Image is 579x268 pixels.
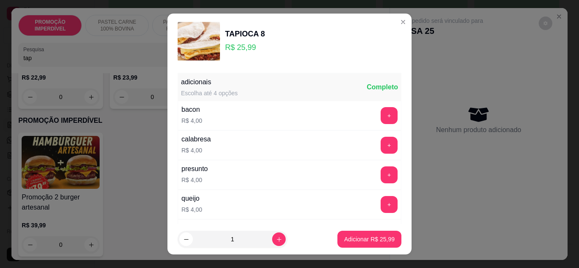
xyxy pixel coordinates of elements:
[381,137,398,154] button: add
[181,77,238,87] div: adicionais
[181,146,211,155] p: R$ 4,00
[344,235,395,243] p: Adicionar R$ 25,99
[181,134,211,144] div: calabresa
[381,196,398,213] button: add
[181,116,202,125] p: R$ 4,00
[272,232,286,246] button: increase-product-quantity
[225,41,265,53] p: R$ 25,99
[225,28,265,40] div: TAPIOCA 8
[381,107,398,124] button: add
[337,231,401,248] button: Adicionar R$ 25,99
[181,223,205,233] div: catupiry
[181,89,238,97] div: Escolha até 4 opções
[181,205,202,214] p: R$ 4,00
[179,232,193,246] button: decrease-product-quantity
[181,193,202,204] div: queijo
[396,15,410,29] button: Close
[367,82,398,92] div: Completo
[181,105,202,115] div: bacon
[381,166,398,183] button: add
[181,176,208,184] p: R$ 4,00
[181,164,208,174] div: presunto
[178,20,220,63] img: product-image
